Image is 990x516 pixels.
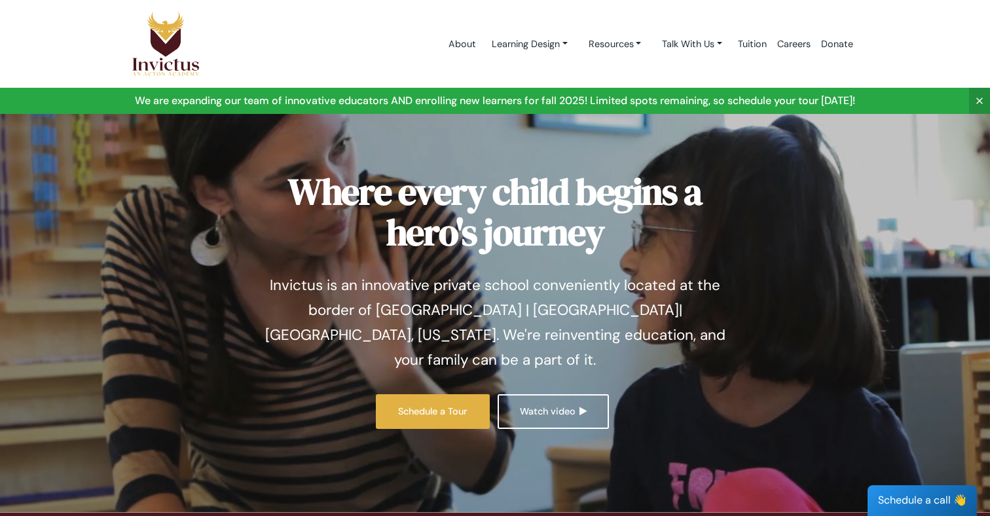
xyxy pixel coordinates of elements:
[443,16,481,72] a: About
[132,11,200,77] img: Logo
[481,32,578,56] a: Learning Design
[498,394,608,429] a: Watch video
[772,16,816,72] a: Careers
[578,32,652,56] a: Resources
[651,32,733,56] a: Talk With Us
[256,172,734,252] h1: Where every child begins a hero's journey
[376,394,490,429] a: Schedule a Tour
[816,16,858,72] a: Donate
[868,485,977,516] div: Schedule a call 👋
[733,16,772,72] a: Tuition
[256,273,734,373] p: Invictus is an innovative private school conveniently located at the border of [GEOGRAPHIC_DATA] ...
